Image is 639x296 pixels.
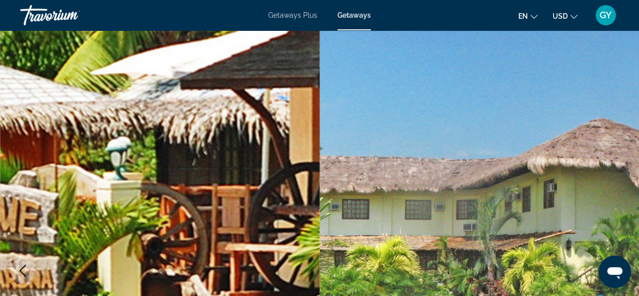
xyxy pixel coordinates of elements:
[337,11,371,19] a: Getaways
[593,5,619,26] button: User Menu
[553,9,577,23] button: Change currency
[599,256,631,288] iframe: Кнопка запуска окна обмена сообщениями
[268,11,317,19] a: Getaways Plus
[518,9,537,23] button: Change language
[20,2,121,28] a: Travorium
[10,258,35,283] button: Previous image
[518,12,528,20] span: en
[553,12,568,20] span: USD
[600,10,612,20] span: GY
